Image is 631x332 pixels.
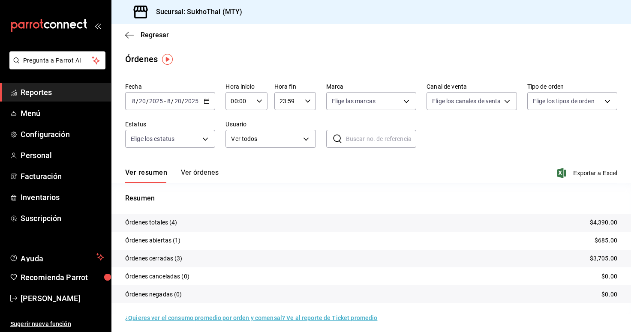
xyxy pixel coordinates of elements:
p: Órdenes abiertas (1) [125,236,181,245]
label: Hora inicio [225,84,267,90]
label: Canal de venta [427,84,517,90]
span: Elige las marcas [332,97,376,105]
span: Recomienda Parrot [21,272,104,283]
span: Facturación [21,170,104,182]
button: Ver órdenes [181,168,219,183]
span: Ayuda [21,252,93,262]
span: Suscripción [21,212,104,224]
p: Resumen [125,193,617,203]
input: -- [174,98,182,105]
span: Menú [21,108,104,119]
span: / [171,98,174,105]
span: Reportes [21,87,104,98]
a: Pregunta a Parrot AI [6,62,105,71]
span: Inventarios [21,191,104,203]
p: Órdenes totales (4) [125,218,177,227]
p: $685.00 [595,236,617,245]
span: Elige los canales de venta [432,97,501,105]
span: Ver todos [231,135,300,144]
span: / [146,98,149,105]
label: Hora fin [274,84,316,90]
img: Tooltip marker [162,54,173,65]
div: Órdenes [125,53,158,66]
input: ---- [184,98,199,105]
span: Regresar [141,31,169,39]
div: navigation tabs [125,168,219,183]
button: Pregunta a Parrot AI [9,51,105,69]
h3: Sucursal: SukhoThai (MTY) [149,7,242,17]
button: Exportar a Excel [559,168,617,178]
input: -- [167,98,171,105]
p: $3,705.00 [590,254,617,263]
label: Marca [326,84,416,90]
p: $4,390.00 [590,218,617,227]
span: / [182,98,184,105]
p: $0.00 [601,272,617,281]
span: Sugerir nueva función [10,320,104,329]
button: open_drawer_menu [94,22,101,29]
input: Buscar no. de referencia [346,130,416,147]
span: [PERSON_NAME] [21,293,104,304]
p: Órdenes canceladas (0) [125,272,189,281]
label: Fecha [125,84,215,90]
input: -- [132,98,136,105]
input: ---- [149,98,163,105]
span: Configuración [21,129,104,140]
p: Órdenes cerradas (3) [125,254,183,263]
span: / [136,98,138,105]
label: Usuario [225,121,315,127]
a: ¿Quieres ver el consumo promedio por orden y comensal? Ve al reporte de Ticket promedio [125,314,377,321]
button: Regresar [125,31,169,39]
label: Tipo de orden [527,84,617,90]
input: -- [138,98,146,105]
span: Elige los estatus [131,135,174,143]
span: - [164,98,166,105]
p: $0.00 [601,290,617,299]
p: Órdenes negadas (0) [125,290,182,299]
span: Elige los tipos de orden [533,97,595,105]
button: Ver resumen [125,168,167,183]
span: Personal [21,150,104,161]
span: Pregunta a Parrot AI [23,56,92,65]
label: Estatus [125,121,215,127]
